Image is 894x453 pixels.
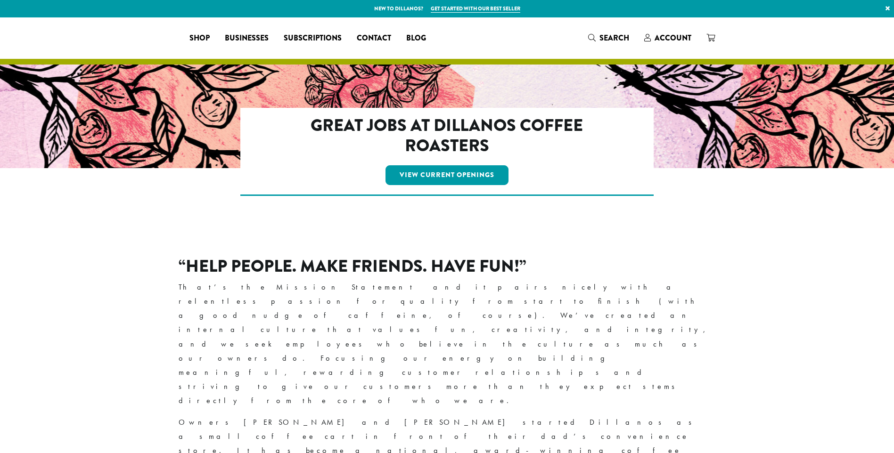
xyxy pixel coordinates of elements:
span: Contact [357,32,391,44]
span: Account [655,32,691,43]
a: Search [581,30,637,46]
span: Shop [189,32,210,44]
span: Blog [406,32,426,44]
span: Subscriptions [284,32,342,44]
p: That’s the Mission Statement and it pairs nicely with a relentless passion for quality from start... [179,280,716,408]
span: Search [599,32,629,43]
span: Businesses [225,32,269,44]
a: Shop [182,31,217,46]
h2: “Help People. Make Friends. Have Fun!” [179,256,716,276]
a: View Current Openings [385,165,509,185]
a: Get started with our best seller [431,5,520,13]
h2: Great Jobs at Dillanos Coffee Roasters [281,115,613,156]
